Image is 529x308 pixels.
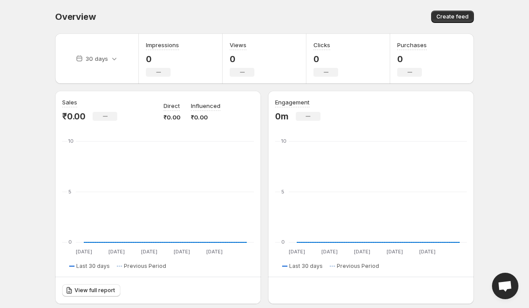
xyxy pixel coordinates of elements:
[62,111,86,122] p: ₹0.00
[419,249,436,255] text: [DATE]
[431,11,474,23] button: Create feed
[146,41,179,49] h3: Impressions
[62,284,120,297] a: View full report
[397,54,427,64] p: 0
[108,249,125,255] text: [DATE]
[354,249,370,255] text: [DATE]
[230,41,246,49] h3: Views
[62,98,77,107] h3: Sales
[55,11,96,22] span: Overview
[397,41,427,49] h3: Purchases
[230,54,254,64] p: 0
[191,113,220,122] p: ₹0.00
[436,13,469,20] span: Create feed
[191,101,220,110] p: Influenced
[164,113,180,122] p: ₹0.00
[275,111,289,122] p: 0m
[281,138,287,144] text: 10
[164,101,180,110] p: Direct
[141,249,157,255] text: [DATE]
[281,239,285,245] text: 0
[76,249,92,255] text: [DATE]
[313,41,330,49] h3: Clicks
[76,263,110,270] span: Last 30 days
[75,287,115,294] span: View full report
[68,239,72,245] text: 0
[206,249,223,255] text: [DATE]
[124,263,166,270] span: Previous Period
[68,138,74,144] text: 10
[492,273,518,299] div: Open chat
[321,249,338,255] text: [DATE]
[146,54,179,64] p: 0
[337,263,379,270] span: Previous Period
[313,54,338,64] p: 0
[281,189,284,195] text: 5
[86,54,108,63] p: 30 days
[289,249,305,255] text: [DATE]
[289,263,323,270] span: Last 30 days
[68,189,71,195] text: 5
[387,249,403,255] text: [DATE]
[275,98,309,107] h3: Engagement
[174,249,190,255] text: [DATE]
